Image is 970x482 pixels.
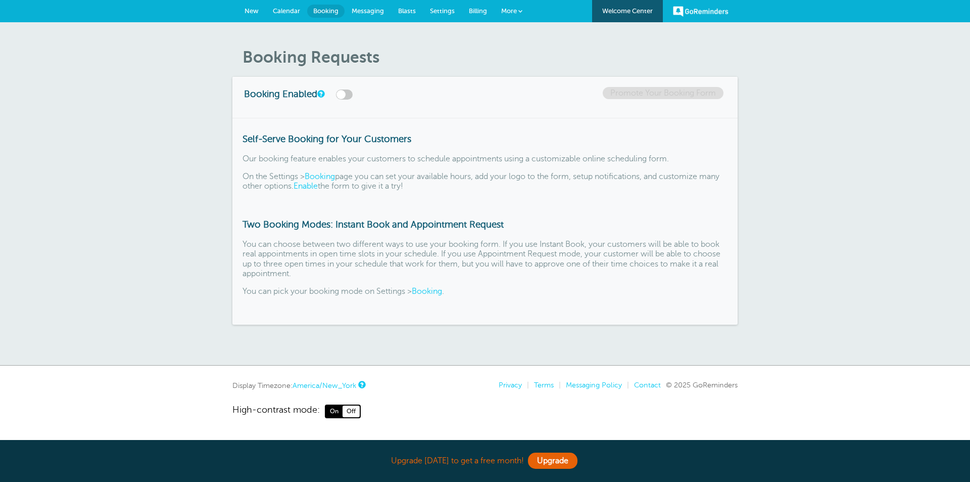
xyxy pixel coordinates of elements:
[352,7,384,15] span: Messaging
[343,406,360,417] span: Off
[232,405,738,418] a: High-contrast mode: On Off
[273,7,300,15] span: Calendar
[243,154,727,164] p: Our booking feature enables your customers to schedule appointments using a customizable online s...
[243,287,727,296] p: You can pick your booking mode on Settings > .
[326,406,343,417] span: On
[294,182,318,191] a: Enable
[501,7,517,15] span: More
[499,381,522,389] a: Privacy
[358,381,364,388] a: This is the timezone being used to display dates and times to you on this device. Click the timez...
[317,91,323,97] a: This switch turns your online booking form on or off.
[528,453,577,469] a: Upgrade
[930,442,960,472] iframe: Resource center
[313,7,338,15] span: Booking
[666,381,738,389] span: © 2025 GoReminders
[305,172,335,181] a: Booking
[243,219,727,230] h3: Two Booking Modes: Instant Book and Appointment Request
[243,172,727,191] p: On the Settings > page you can set your available hours, add your logo to the form, setup notific...
[245,7,259,15] span: New
[244,87,396,100] h3: Booking Enabled
[622,381,629,389] li: |
[243,134,727,145] h3: Self-Serve Booking for Your Customers
[243,48,738,67] h1: Booking Requests
[469,7,487,15] span: Billing
[232,450,738,472] div: Upgrade [DATE] to get a free month!
[398,7,416,15] span: Blasts
[634,381,661,389] a: Contact
[243,240,727,279] p: You can choose between two different ways to use your booking form. If you use Instant Book, your...
[554,381,561,389] li: |
[430,7,455,15] span: Settings
[412,287,442,296] a: Booking
[522,381,529,389] li: |
[603,87,723,99] a: Promote Your Booking Form
[534,381,554,389] a: Terms
[293,381,356,389] a: America/New_York
[232,381,364,390] div: Display Timezone:
[566,381,622,389] a: Messaging Policy
[307,5,345,18] a: Booking
[232,405,320,418] span: High-contrast mode:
